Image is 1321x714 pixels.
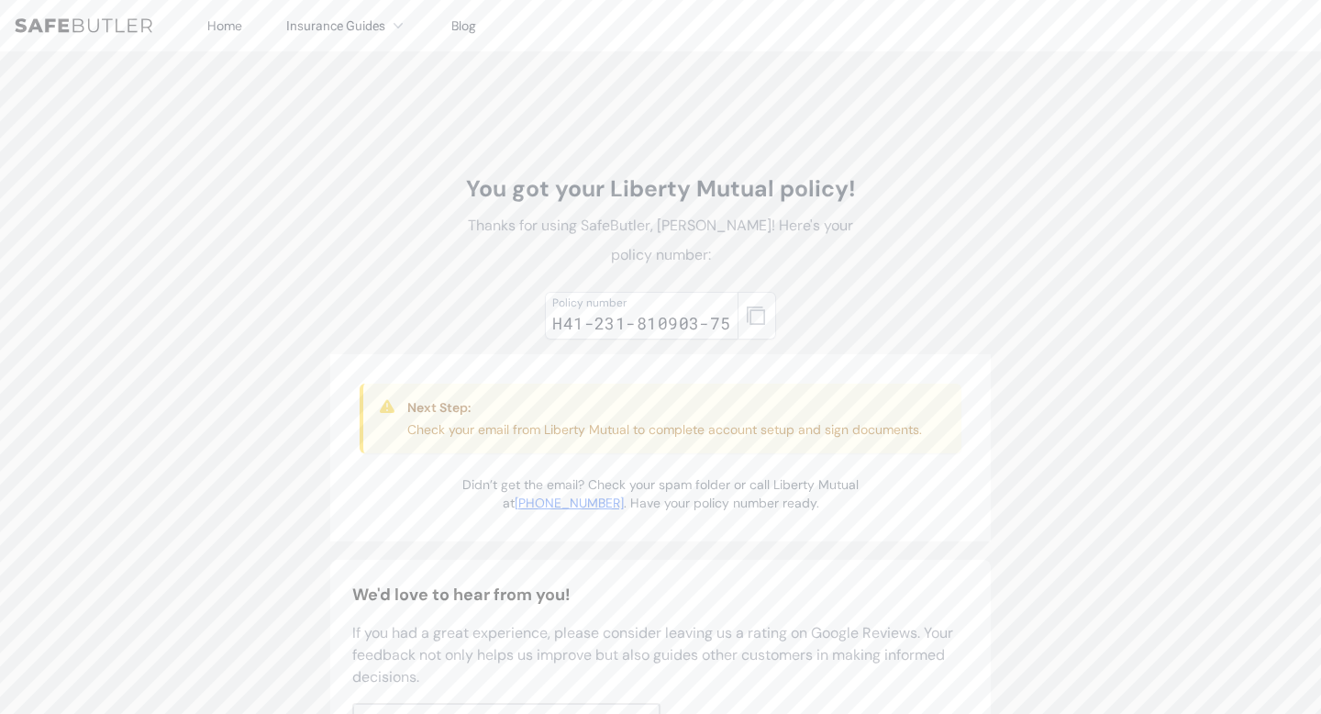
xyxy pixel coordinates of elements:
div: H41-231-810903-75 [552,310,731,336]
p: Check your email from Liberty Mutual to complete account setup and sign documents. [407,420,922,439]
p: Didn’t get the email? Check your spam folder or call Liberty Mutual at . Have your policy number ... [455,475,866,512]
a: [PHONE_NUMBER] [515,495,624,511]
button: Insurance Guides [286,15,407,37]
a: Blog [451,17,476,34]
p: Thanks for using SafeButler, [PERSON_NAME]! Here's your policy number: [455,211,866,270]
img: SafeButler Text Logo [15,18,152,33]
p: If you had a great experience, please consider leaving us a rating on Google Reviews. Your feedba... [352,622,969,688]
div: Policy number [552,296,731,310]
a: Home [207,17,242,34]
h1: You got your Liberty Mutual policy! [455,174,866,204]
h2: We'd love to hear from you! [352,582,969,608]
h3: Next Step: [407,398,922,417]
